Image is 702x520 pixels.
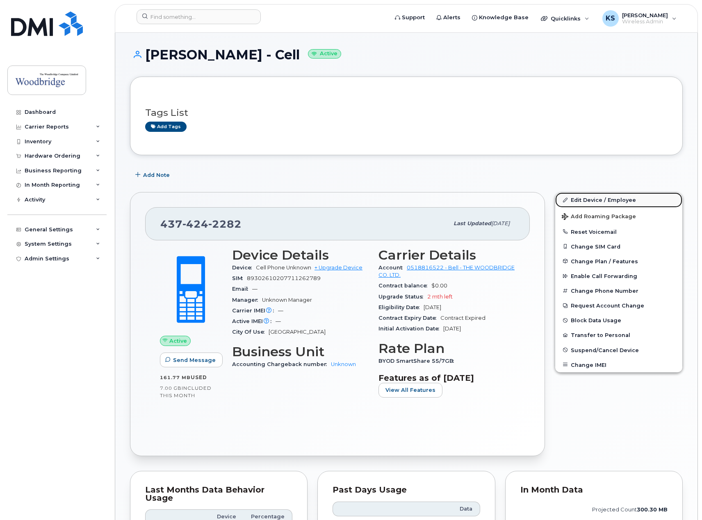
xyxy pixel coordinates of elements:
[491,220,510,226] span: [DATE]
[232,297,262,303] span: Manager
[247,275,321,281] span: 89302610207711262789
[555,269,682,283] button: Enable Call Forwarding
[555,283,682,298] button: Change Phone Number
[378,358,458,364] span: BYOD SmartShare 55/7GB
[555,239,682,254] button: Change SIM Card
[232,286,252,292] span: Email
[555,343,682,357] button: Suspend/Cancel Device
[378,265,407,271] span: Account
[555,357,682,372] button: Change IMEI
[385,386,435,394] span: View All Features
[592,506,668,513] text: projected count
[427,294,453,300] span: 2 mth left
[414,502,480,516] th: Data
[555,208,682,224] button: Add Roaming Package
[315,265,362,271] a: + Upgrade Device
[440,315,485,321] span: Contract Expired
[378,315,440,321] span: Contract Expiry Date
[173,356,216,364] span: Send Message
[637,506,668,513] tspan: 300.30 MB
[378,373,515,383] h3: Features as of [DATE]
[232,275,247,281] span: SIM
[378,341,515,356] h3: Rate Plan
[378,283,431,289] span: Contract balance
[232,307,278,314] span: Carrier IMEI
[520,486,668,494] div: In Month Data
[145,108,668,118] h3: Tags List
[378,326,443,332] span: Initial Activation Date
[143,171,170,179] span: Add Note
[378,294,427,300] span: Upgrade Status
[182,218,208,230] span: 424
[191,374,207,380] span: used
[331,361,356,367] a: Unknown
[443,326,461,332] span: [DATE]
[431,283,447,289] span: $0.00
[571,258,638,264] span: Change Plan / Features
[160,353,223,367] button: Send Message
[555,328,682,342] button: Transfer to Personal
[145,122,187,132] a: Add tags
[232,248,369,262] h3: Device Details
[378,383,442,398] button: View All Features
[562,213,636,221] span: Add Roaming Package
[160,385,182,391] span: 7.00 GB
[145,486,292,502] div: Last Months Data Behavior Usage
[130,47,683,62] h1: [PERSON_NAME] - Cell
[269,329,326,335] span: [GEOGRAPHIC_DATA]
[160,385,212,398] span: included this month
[160,218,242,230] span: 437
[262,297,312,303] span: Unknown Manager
[555,298,682,313] button: Request Account Change
[252,286,258,292] span: —
[571,273,637,279] span: Enable Call Forwarding
[555,224,682,239] button: Reset Voicemail
[424,304,441,310] span: [DATE]
[454,220,491,226] span: Last updated
[308,49,341,59] small: Active
[378,304,424,310] span: Eligibility Date
[232,318,276,324] span: Active IMEI
[208,218,242,230] span: 2282
[232,361,331,367] span: Accounting Chargeback number
[276,318,281,324] span: —
[555,313,682,328] button: Block Data Usage
[130,167,177,182] button: Add Note
[232,265,256,271] span: Device
[160,375,191,380] span: 161.77 MB
[555,192,682,207] a: Edit Device / Employee
[232,344,369,359] h3: Business Unit
[378,265,515,278] a: 0518816522 - Bell - THE WOODBRIDGE CO. LTD.
[232,329,269,335] span: City Of Use
[256,265,311,271] span: Cell Phone Unknown
[169,337,187,345] span: Active
[333,486,480,494] div: Past Days Usage
[571,347,639,353] span: Suspend/Cancel Device
[555,254,682,269] button: Change Plan / Features
[378,248,515,262] h3: Carrier Details
[278,307,283,314] span: —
